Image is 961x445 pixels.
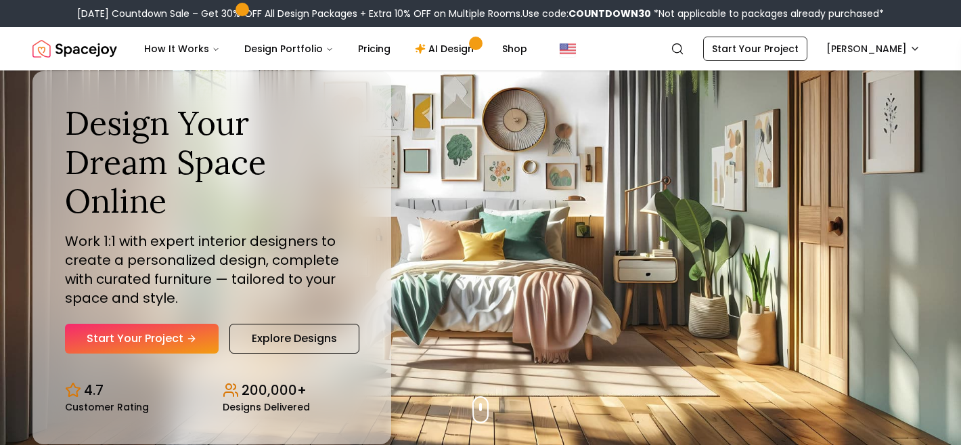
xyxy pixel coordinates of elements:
img: United States [560,41,576,57]
span: Use code: [522,7,651,20]
a: Pricing [347,35,401,62]
p: 4.7 [84,381,104,400]
button: [PERSON_NAME] [818,37,929,61]
h1: Design Your Dream Space Online [65,104,359,221]
a: AI Design [404,35,489,62]
a: Shop [491,35,538,62]
a: Start Your Project [65,324,219,354]
small: Designs Delivered [223,402,310,412]
p: Work 1:1 with expert interior designers to create a personalized design, complete with curated fu... [65,232,359,308]
button: How It Works [133,35,231,62]
nav: Global [32,27,929,70]
small: Customer Rating [65,402,149,412]
nav: Main [133,35,538,62]
div: Design stats [65,370,359,412]
p: 200,000+ [242,381,307,400]
a: Explore Designs [229,324,359,354]
a: Spacejoy [32,35,117,62]
div: [DATE] Countdown Sale – Get 30% OFF All Design Packages + Extra 10% OFF on Multiple Rooms. [77,7,884,20]
span: *Not applicable to packages already purchased* [651,7,884,20]
b: COUNTDOWN30 [568,7,651,20]
a: Start Your Project [703,37,807,61]
img: Spacejoy Logo [32,35,117,62]
button: Design Portfolio [233,35,344,62]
